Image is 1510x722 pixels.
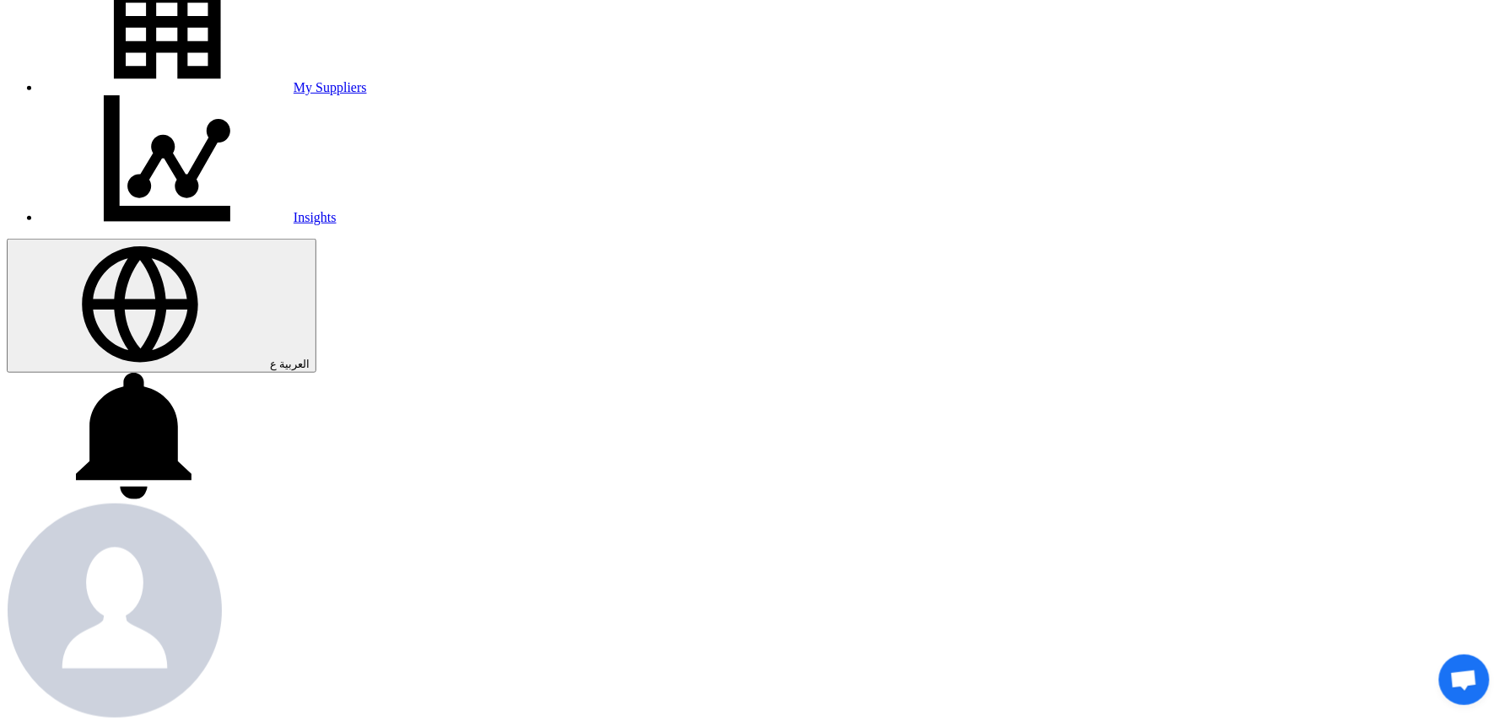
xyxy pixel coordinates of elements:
[7,239,316,373] button: العربية ع
[279,358,310,370] span: العربية
[40,80,367,94] a: My Suppliers
[1439,655,1490,705] a: Open chat
[270,358,277,370] span: ع
[7,503,223,719] img: profile_test.png
[40,210,337,224] a: Insights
